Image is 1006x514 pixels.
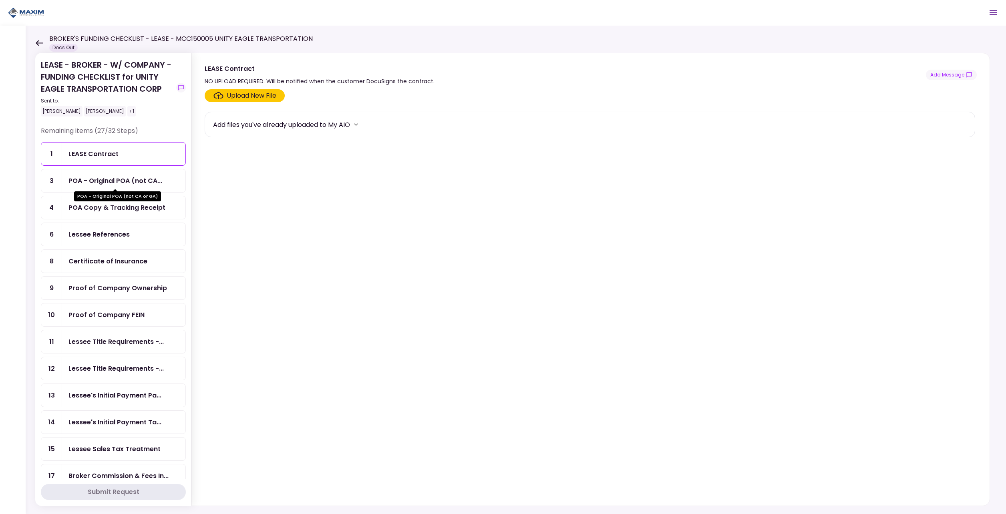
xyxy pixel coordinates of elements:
div: 6 [41,223,62,246]
div: Lessee Sales Tax Treatment [68,444,161,454]
div: Lessee Title Requirements - Other Requirements [68,363,164,373]
div: 14 [41,411,62,434]
a: 4POA Copy & Tracking Receipt [41,196,186,219]
div: LEASE - BROKER - W/ COMPANY - FUNDING CHECKLIST for UNITY EAGLE TRANSPORTATION CORP [41,59,173,116]
div: Lessee's Initial Payment Tax Paid [68,417,161,427]
div: Certificate of Insurance [68,256,147,266]
a: 10Proof of Company FEIN [41,303,186,327]
div: LEASE Contract [205,64,435,74]
div: 11 [41,330,62,353]
div: LEASE Contract [68,149,119,159]
div: Add files you've already uploaded to My AIO [213,120,350,130]
div: 17 [41,464,62,487]
div: Lessee References [68,229,130,239]
span: Click here to upload the required document [205,89,285,102]
a: 9Proof of Company Ownership [41,276,186,300]
a: 17Broker Commission & Fees Invoice [41,464,186,488]
button: Submit Request [41,484,186,500]
div: 3 [41,169,62,192]
a: 12Lessee Title Requirements - Other Requirements [41,357,186,380]
div: 10 [41,303,62,326]
button: more [350,118,362,131]
div: Upload New File [227,91,276,100]
a: 1LEASE Contract [41,142,186,166]
div: [PERSON_NAME] [84,106,126,116]
div: Docs Out [49,44,78,52]
div: 13 [41,384,62,407]
div: Submit Request [88,487,139,497]
div: POA Copy & Tracking Receipt [68,203,165,213]
h1: BROKER'S FUNDING CHECKLIST - LEASE - MCC150005 UNITY EAGLE TRANSPORTATION [49,34,313,44]
div: POA - Original POA (not CA or GA) [68,176,162,186]
button: Open menu [984,3,1003,22]
a: 8Certificate of Insurance [41,249,186,273]
img: Partner icon [8,7,44,19]
div: 1 [41,143,62,165]
div: Lessee's Initial Payment Paid [68,390,161,400]
div: Proof of Company Ownership [68,283,167,293]
div: 9 [41,277,62,299]
button: show-messages [926,70,977,80]
a: 11Lessee Title Requirements - Proof of IRP or Exemption [41,330,186,353]
div: 12 [41,357,62,380]
div: Broker Commission & Fees Invoice [68,471,169,481]
a: 3POA - Original POA (not CA or GA) [41,169,186,193]
div: Sent to: [41,97,173,104]
a: 6Lessee References [41,223,186,246]
div: +1 [127,106,136,116]
a: 13Lessee's Initial Payment Paid [41,383,186,407]
div: [PERSON_NAME] [41,106,82,116]
div: 15 [41,438,62,460]
div: POA - Original POA (not CA or GA) [74,191,161,201]
div: Remaining items (27/32 Steps) [41,126,186,142]
a: 15Lessee Sales Tax Treatment [41,437,186,461]
div: Lessee Title Requirements - Proof of IRP or Exemption [68,337,164,347]
div: LEASE ContractNO UPLOAD REQUIRED. Will be notified when the customer DocuSigns the contract.show-... [191,53,990,506]
div: Proof of Company FEIN [68,310,145,320]
div: 8 [41,250,62,273]
a: 14Lessee's Initial Payment Tax Paid [41,410,186,434]
button: show-messages [176,83,186,92]
div: NO UPLOAD REQUIRED. Will be notified when the customer DocuSigns the contract. [205,76,435,86]
div: 4 [41,196,62,219]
